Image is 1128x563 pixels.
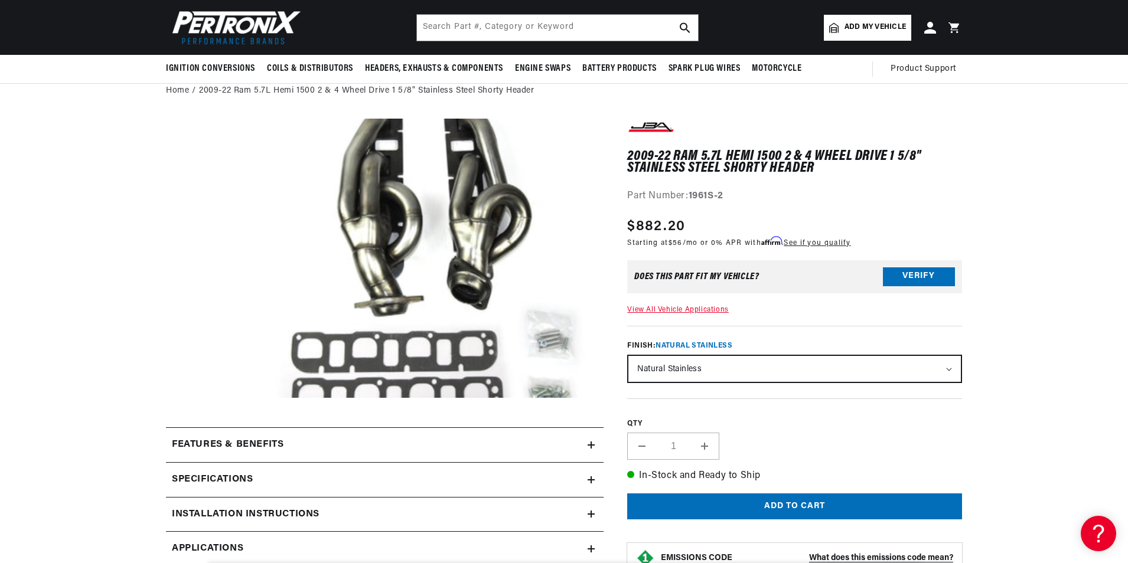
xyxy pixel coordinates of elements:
[656,342,732,349] span: Natural Stainless
[417,15,698,41] input: Search Part #, Category or Keyword
[627,150,962,175] h1: 2009-22 Ram 5.7L Hemi 1500 2 & 4 Wheel Drive 1 5/8" Stainless Steel Shorty Header
[365,63,503,75] span: Headers, Exhausts & Components
[891,63,956,76] span: Product Support
[689,191,723,201] strong: 1961S-2
[669,63,741,75] span: Spark Plug Wires
[627,306,728,313] a: View All Vehicle Applications
[576,55,663,83] summary: Battery Products
[627,216,685,237] span: $882.20
[627,341,962,351] label: Finish:
[845,22,906,33] span: Add my vehicle
[267,63,353,75] span: Coils & Distributors
[824,15,911,41] a: Add my vehicle
[166,63,255,75] span: Ignition Conversions
[515,63,570,75] span: Engine Swaps
[663,55,746,83] summary: Spark Plug Wires
[883,267,955,286] button: Verify
[166,84,962,97] nav: breadcrumbs
[669,240,683,247] span: $56
[199,84,534,97] a: 2009-22 Ram 5.7L Hemi 1500 2 & 4 Wheel Drive 1 5/8" Stainless Steel Shorty Header
[627,189,962,204] div: Part Number:
[627,493,962,520] button: Add to cart
[509,55,576,83] summary: Engine Swaps
[809,554,953,562] strong: What does this emissions code mean?
[172,472,253,487] h2: Specifications
[582,63,657,75] span: Battery Products
[752,63,801,75] span: Motorcycle
[627,237,850,248] p: Starting at /mo or 0% APR with .
[891,55,962,83] summary: Product Support
[359,55,509,83] summary: Headers, Exhausts & Components
[627,469,962,484] p: In-Stock and Ready to Ship
[634,272,759,281] div: Does This part fit My vehicle?
[627,419,962,429] label: QTY
[166,84,189,97] a: Home
[172,507,320,522] h2: Installation instructions
[166,497,604,532] summary: Installation instructions
[661,554,732,562] strong: EMISSIONS CODE
[166,428,604,462] summary: Features & Benefits
[172,541,243,557] span: Applications
[172,437,283,453] h2: Features & Benefits
[672,15,698,41] button: search button
[746,55,807,83] summary: Motorcycle
[166,55,261,83] summary: Ignition Conversions
[784,240,850,247] a: See if you qualify - Learn more about Affirm Financing (opens in modal)
[166,463,604,497] summary: Specifications
[166,119,604,404] media-gallery: Gallery Viewer
[261,55,359,83] summary: Coils & Distributors
[761,237,782,246] span: Affirm
[166,7,302,48] img: Pertronix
